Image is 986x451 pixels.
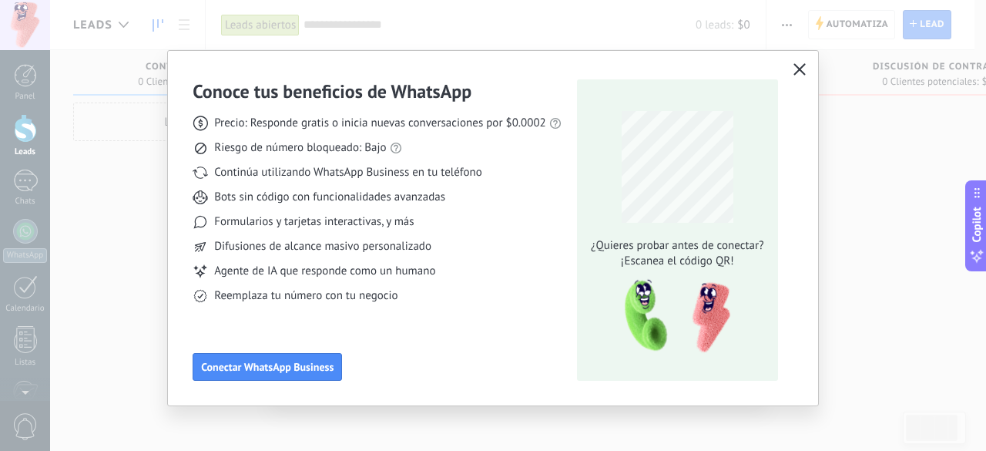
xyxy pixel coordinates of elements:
[214,264,435,279] span: Agente de IA que responde como un humano
[214,116,546,131] span: Precio: Responde gratis o inicia nuevas conversaciones por $0.0002
[214,165,481,180] span: Continúa utilizando WhatsApp Business en tu teléfono
[214,288,397,304] span: Reemplaza tu número con tu negocio
[193,353,342,381] button: Conectar WhatsApp Business
[214,239,431,254] span: Difusiones de alcance masivo personalizado
[214,140,386,156] span: Riesgo de número bloqueado: Bajo
[193,79,471,103] h3: Conoce tus beneficios de WhatsApp
[969,207,984,242] span: Copilot
[214,190,445,205] span: Bots sin código con funcionalidades avanzadas
[214,214,414,230] span: Formularios y tarjetas interactivas, y más
[586,254,768,269] span: ¡Escanea el código QR!
[201,362,334,372] span: Conectar WhatsApp Business
[586,238,768,254] span: ¿Quieres probar antes de conectar?
[612,275,733,358] img: qr-pic-1x.png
